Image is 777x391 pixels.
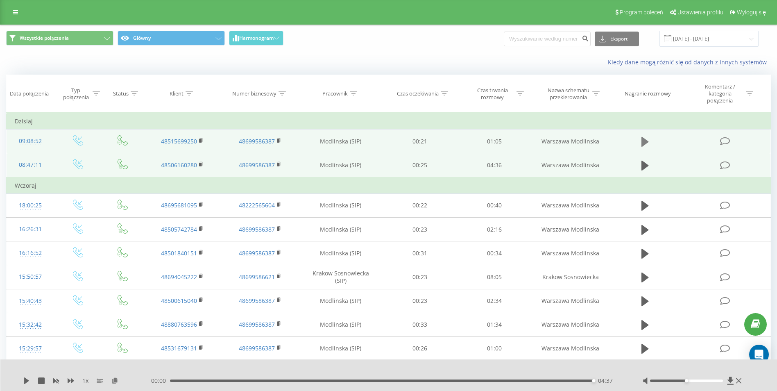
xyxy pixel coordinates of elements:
a: 48699586387 [239,137,275,145]
td: Warszawa Modlinska [532,313,609,336]
a: 48699586621 [239,273,275,281]
a: 48699586387 [239,249,275,257]
td: Wczoraj [7,177,771,194]
a: 48699586387 [239,321,275,328]
td: 00:31 [383,241,457,265]
a: Kiedy dane mogą różnić się od danych z innych systemów [608,58,771,66]
span: Wszystkie połączenia [20,35,69,41]
td: Warszawa Modlinska [532,153,609,177]
a: 48501840151 [161,249,197,257]
div: Status [113,90,129,97]
td: Warszawa Modlinska [532,241,609,265]
div: Nagranie rozmowy [625,90,671,97]
a: 48531679131 [161,344,197,352]
td: 01:00 [457,336,532,360]
td: 01:05 [457,130,532,153]
div: Open Intercom Messenger [749,345,769,364]
div: Numer biznesowy [232,90,276,97]
button: Wszystkie połączenia [6,31,113,45]
div: Czas trwania rozmowy [471,87,514,101]
div: Accessibility label [685,379,688,382]
a: 48699586387 [239,161,275,169]
a: 48880763596 [161,321,197,328]
td: Warszawa Modlinska [532,336,609,360]
span: 1 x [82,377,88,385]
td: 01:34 [457,313,532,336]
td: Modlinska (SIP) [299,336,383,360]
a: 48500615040 [161,297,197,305]
td: 00:33 [383,313,457,336]
div: Typ połączenia [61,87,91,101]
div: 08:47:11 [15,157,46,173]
span: 00:00 [151,377,170,385]
button: Eksport [595,32,639,46]
td: 02:16 [457,218,532,241]
td: 02:34 [457,289,532,313]
div: 18:00:25 [15,198,46,214]
span: Ustawienia profilu [677,9,723,16]
div: 15:29:57 [15,341,46,357]
a: 48699586387 [239,344,275,352]
td: 00:22 [383,193,457,217]
td: 00:34 [457,241,532,265]
td: Modlinska (SIP) [299,241,383,265]
a: 48222565604 [239,201,275,209]
div: 16:26:31 [15,221,46,237]
td: 00:23 [383,289,457,313]
td: 04:36 [457,153,532,177]
button: Harmonogram [229,31,283,45]
span: Program poleceń [620,9,663,16]
span: Harmonogram [239,35,274,41]
td: Modlinska (SIP) [299,218,383,241]
div: Komentarz / kategoria połączenia [696,83,744,104]
td: Dzisiaj [7,113,771,130]
a: 48699586387 [239,225,275,233]
a: 48515699250 [161,137,197,145]
div: Nazwa schematu przekierowania [546,87,590,101]
span: 04:37 [598,377,613,385]
div: 16:16:52 [15,245,46,261]
td: 00:26 [383,336,457,360]
td: Warszawa Modlinska [532,289,609,313]
div: Data połączenia [10,90,48,97]
div: 15:40:43 [15,293,46,309]
span: Wyloguj się [737,9,766,16]
td: Warszawa Modlinska [532,130,609,153]
td: Modlinska (SIP) [299,153,383,177]
td: 00:23 [383,265,457,289]
td: Modlinska (SIP) [299,193,383,217]
a: 48694045222 [161,273,197,281]
td: 00:21 [383,130,457,153]
a: 48505742784 [161,225,197,233]
a: 48506160280 [161,161,197,169]
td: Modlinska (SIP) [299,130,383,153]
td: Krakow Sosnowiecka (SIP) [299,265,383,289]
td: Krakow Sosnowiecka [532,265,609,289]
div: Pracownik [322,90,348,97]
div: Klient [170,90,183,97]
div: Accessibility label [592,379,596,382]
td: Warszawa Modlinska [532,218,609,241]
a: 48699586387 [239,297,275,305]
button: Główny [118,31,225,45]
td: Modlinska (SIP) [299,289,383,313]
a: 48695681095 [161,201,197,209]
div: 09:08:52 [15,133,46,149]
div: 15:32:42 [15,317,46,333]
div: 15:50:57 [15,269,46,285]
td: 00:40 [457,193,532,217]
div: Czas oczekiwania [397,90,439,97]
td: 00:25 [383,153,457,177]
td: 00:23 [383,218,457,241]
td: 08:05 [457,265,532,289]
td: Warszawa Modlinska [532,193,609,217]
input: Wyszukiwanie według numeru [504,32,591,46]
td: Modlinska (SIP) [299,313,383,336]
